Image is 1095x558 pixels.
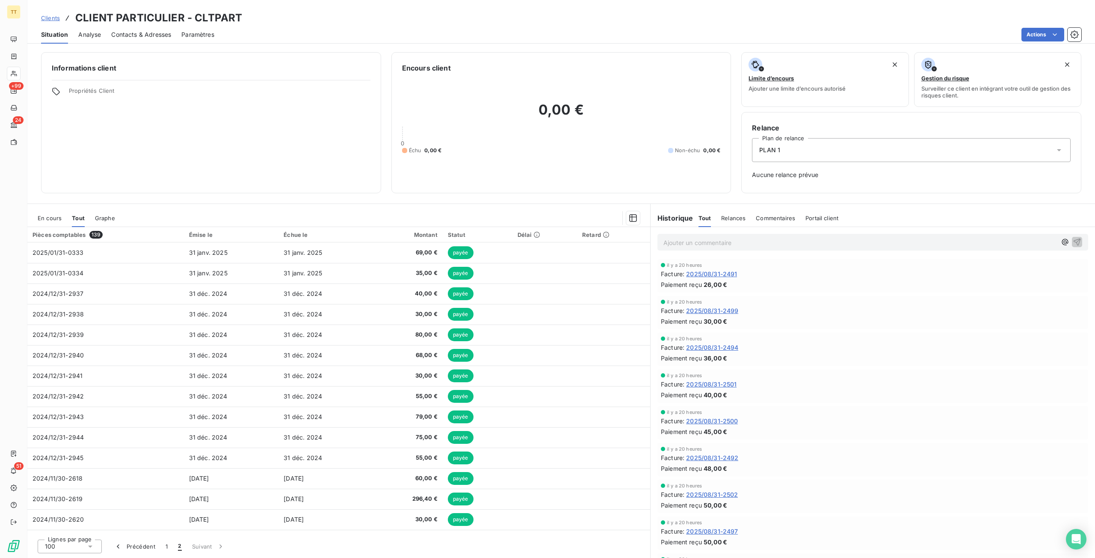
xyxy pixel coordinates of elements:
[686,269,737,278] span: 2025/08/31-2491
[284,413,322,420] span: 31 déc. 2024
[41,15,60,21] span: Clients
[189,331,228,338] span: 31 déc. 2024
[69,87,370,99] span: Propriétés Client
[667,483,702,488] span: il y a 20 heures
[379,310,438,319] span: 30,00 €
[661,453,684,462] span: Facture :
[704,427,727,436] span: 45,00 €
[752,123,1071,133] h6: Relance
[448,328,474,341] span: payée
[284,231,368,238] div: Échue le
[704,280,727,289] span: 26,00 €
[33,331,84,338] span: 2024/12/31-2939
[704,354,727,363] span: 36,00 €
[379,248,438,257] span: 69,00 €
[661,537,702,546] span: Paiement reçu
[1021,28,1064,41] button: Actions
[379,231,438,238] div: Montant
[379,515,438,524] span: 30,00 €
[448,513,474,526] span: payée
[448,390,474,403] span: payée
[72,215,85,221] span: Tout
[1066,529,1086,549] div: Open Intercom Messenger
[284,372,322,379] span: 31 déc. 2024
[284,351,322,359] span: 31 déc. 2024
[189,413,228,420] span: 31 déc. 2024
[661,464,702,473] span: Paiement reçu
[661,380,684,389] span: Facture :
[651,213,693,223] h6: Historique
[284,290,322,297] span: 31 déc. 2024
[686,490,738,499] span: 2025/08/31-2502
[33,495,83,502] span: 2024/11/30-2619
[661,343,684,352] span: Facture :
[33,413,84,420] span: 2024/12/31-2943
[189,231,274,238] div: Émise le
[7,5,21,19] div: TT
[448,231,507,238] div: Statut
[89,231,103,239] span: 139
[284,393,322,400] span: 31 déc. 2024
[189,269,228,277] span: 31 janv. 2025
[33,269,83,277] span: 2025/01/31-0334
[189,434,228,441] span: 31 déc. 2024
[661,390,702,399] span: Paiement reçu
[95,215,115,221] span: Graphe
[661,269,684,278] span: Facture :
[379,392,438,401] span: 55,00 €
[448,369,474,382] span: payée
[189,310,228,318] span: 31 déc. 2024
[582,231,645,238] div: Retard
[379,289,438,298] span: 40,00 €
[698,215,711,221] span: Tout
[379,269,438,278] span: 35,00 €
[667,373,702,378] span: il y a 20 heures
[704,317,727,326] span: 30,00 €
[284,516,304,523] span: [DATE]
[805,215,838,221] span: Portail client
[409,147,421,154] span: Échu
[14,462,24,470] span: 51
[667,410,702,415] span: il y a 20 heures
[914,52,1081,107] button: Gestion du risqueSurveiller ce client en intégrant votre outil de gestion des risques client.
[38,215,62,221] span: En cours
[7,539,21,553] img: Logo LeanPay
[33,310,84,318] span: 2024/12/31-2938
[189,372,228,379] span: 31 déc. 2024
[33,231,179,239] div: Pièces comptables
[33,454,83,461] span: 2024/12/31-2945
[448,308,474,321] span: payée
[704,501,727,510] span: 50,00 €
[33,516,84,523] span: 2024/11/30-2620
[41,30,68,39] span: Situation
[9,82,24,90] span: +99
[45,542,55,551] span: 100
[448,452,474,464] span: payée
[379,495,438,503] span: 296,40 €
[160,537,173,555] button: 1
[704,537,727,546] span: 50,00 €
[33,434,84,441] span: 2024/12/31-2944
[189,454,228,461] span: 31 déc. 2024
[749,85,846,92] span: Ajouter une limite d’encours autorisé
[189,393,228,400] span: 31 déc. 2024
[921,75,969,82] span: Gestion du risque
[667,299,702,304] span: il y a 20 heures
[686,527,738,536] span: 2025/08/31-2497
[675,147,700,154] span: Non-échu
[379,433,438,442] span: 75,00 €
[189,351,228,359] span: 31 déc. 2024
[448,246,474,259] span: payée
[661,427,702,436] span: Paiement reçu
[686,306,738,315] span: 2025/08/31-2499
[284,475,304,482] span: [DATE]
[33,249,83,256] span: 2025/01/31-0333
[756,215,795,221] span: Commentaires
[33,393,84,400] span: 2024/12/31-2942
[741,52,909,107] button: Limite d’encoursAjouter une limite d’encours autorisé
[178,542,181,551] span: 2
[686,416,738,425] span: 2025/08/31-2500
[52,63,370,73] h6: Informations client
[749,75,794,82] span: Limite d’encours
[75,10,242,26] h3: CLIENT PARTICULIER - CLTPART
